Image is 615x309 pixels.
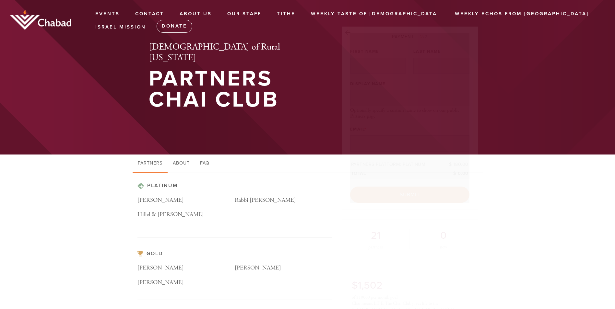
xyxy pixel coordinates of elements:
a: FAQ [195,154,215,173]
h2: 21 [352,229,400,242]
a: About [168,154,195,173]
a: Tithe [272,8,300,20]
h1: Partners Chai Club [149,68,321,110]
h3: Gold [137,251,332,257]
a: Weekly Echos from [GEOGRAPHIC_DATA] [450,8,594,20]
div: new [420,245,468,249]
span: [PERSON_NAME] [137,279,184,286]
span: [PERSON_NAME] [137,264,184,271]
h2: [DEMOGRAPHIC_DATA] of Rural [US_STATE] [149,42,321,63]
p: [PERSON_NAME] [137,196,235,205]
h2: 0 [420,229,468,242]
img: pp-platinum.svg [137,183,144,189]
h3: Platinum [137,183,332,189]
p: Hillel & [PERSON_NAME] [137,210,235,219]
a: About Us [175,8,217,20]
p: Rabbi [PERSON_NAME] [235,196,332,205]
div: of $10000 per month goal [352,294,468,301]
img: pp-gold.svg [137,251,143,257]
h2: $1,502 [352,279,468,292]
a: Weekly Taste of [DEMOGRAPHIC_DATA] [306,8,444,20]
a: Contact [130,8,169,20]
img: logo_half.png [10,10,71,30]
a: Our Staff [222,8,266,20]
p: [PERSON_NAME] [235,263,332,273]
a: Partners [133,154,168,173]
a: Donate [157,20,192,33]
div: partners [352,245,400,249]
a: Events [90,8,124,20]
a: Israel Mission [90,21,151,33]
